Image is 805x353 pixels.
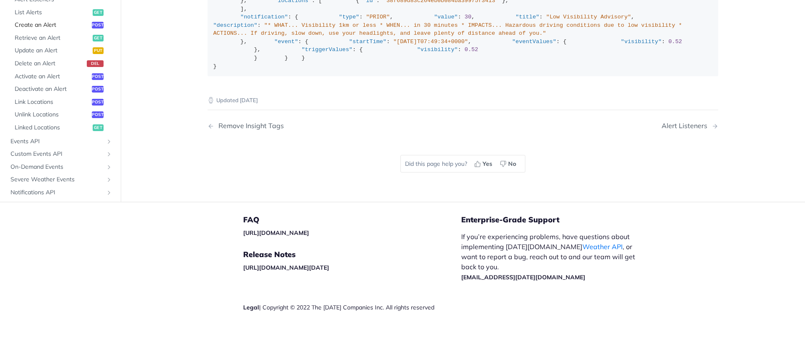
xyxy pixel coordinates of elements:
[434,14,458,20] span: "value"
[508,160,516,168] span: No
[6,186,114,199] a: Notifications APIShow subpages for Notifications API
[10,137,104,146] span: Events API
[213,22,686,37] span: "* WHAT... Visibility 1km or less * WHEN... in 30 minutes * IMPACTS... Hazardous driving conditio...
[10,96,114,108] a: Link Locationspost
[106,138,112,145] button: Show subpages for Events API
[483,160,492,168] span: Yes
[15,98,90,106] span: Link Locations
[106,189,112,196] button: Show subpages for Notifications API
[106,177,112,183] button: Show subpages for Severe Weather Events
[6,161,114,173] a: On-Demand EventsShow subpages for On-Demand Events
[208,96,718,105] p: Updated [DATE]
[621,39,662,45] span: "visibility"
[10,121,114,134] a: Linked Locationsget
[92,99,104,106] span: post
[10,150,104,158] span: Custom Events API
[274,39,298,45] span: "event"
[417,46,458,53] span: "visibility"
[93,48,104,54] span: put
[243,229,309,237] a: [URL][DOMAIN_NAME]
[213,22,257,28] span: "description"
[10,176,104,184] span: Severe Weather Events
[366,14,390,20] span: "PRIOR"
[243,215,461,225] h5: FAQ
[92,22,104,29] span: post
[512,39,556,45] span: "eventValues"
[15,34,91,42] span: Retrieve an Alert
[106,151,112,157] button: Show subpages for Custom Events API
[93,35,104,41] span: get
[10,32,114,44] a: Retrieve an Alertget
[15,72,90,81] span: Activate an Alert
[461,232,644,282] p: If you’re experiencing problems, have questions about implementing [DATE][DOMAIN_NAME] , or want ...
[243,303,461,312] div: | Copyright © 2022 The [DATE] Companies Inc. All rights reserved
[6,174,114,186] a: Severe Weather EventsShow subpages for Severe Weather Events
[546,14,631,20] span: "Low Visibility Advisory"
[15,124,91,132] span: Linked Locations
[15,21,90,30] span: Create an Alert
[92,112,104,119] span: post
[240,14,288,20] span: "notification"
[208,113,718,138] nav: Pagination Controls
[349,39,387,45] span: "startTime"
[10,70,114,83] a: Activate an Alertpost
[301,46,353,53] span: "triggerValues"
[243,304,259,311] a: Legal
[10,57,114,70] a: Delete an Alertdel
[92,73,104,80] span: post
[92,86,104,93] span: post
[6,148,114,160] a: Custom Events APIShow subpages for Custom Events API
[93,124,104,131] span: get
[662,122,712,130] div: Alert Listeners
[10,163,104,171] span: On-Demand Events
[497,157,521,170] button: No
[471,157,497,170] button: Yes
[15,59,85,68] span: Delete an Alert
[400,155,525,173] div: Did this page help you?
[243,250,461,260] h5: Release Notes
[15,8,91,17] span: List Alerts
[87,60,104,67] span: del
[208,122,426,130] a: Previous Page: Remove Insight Tags
[10,45,114,57] a: Update an Alertput
[15,111,90,119] span: Unlink Locations
[214,122,284,130] div: Remove Insight Tags
[662,122,718,130] a: Next Page: Alert Listeners
[465,46,478,53] span: 0.52
[461,273,585,281] a: [EMAIL_ADDRESS][DATE][DOMAIN_NAME]
[339,14,359,20] span: "type"
[461,215,657,225] h5: Enterprise-Grade Support
[465,14,471,20] span: 30
[10,83,114,96] a: Deactivate an Alertpost
[106,164,112,170] button: Show subpages for On-Demand Events
[393,39,468,45] span: "[DATE]T07:49:34+0000"
[10,6,114,19] a: List Alertsget
[10,19,114,32] a: Create an Alertpost
[243,264,329,271] a: [URL][DOMAIN_NAME][DATE]
[10,188,104,197] span: Notifications API
[516,14,540,20] span: "title"
[15,47,91,55] span: Update an Alert
[668,39,682,45] span: 0.52
[582,242,623,251] a: Weather API
[10,109,114,121] a: Unlink Locationspost
[93,9,104,16] span: get
[15,85,90,94] span: Deactivate an Alert
[6,135,114,148] a: Events APIShow subpages for Events API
